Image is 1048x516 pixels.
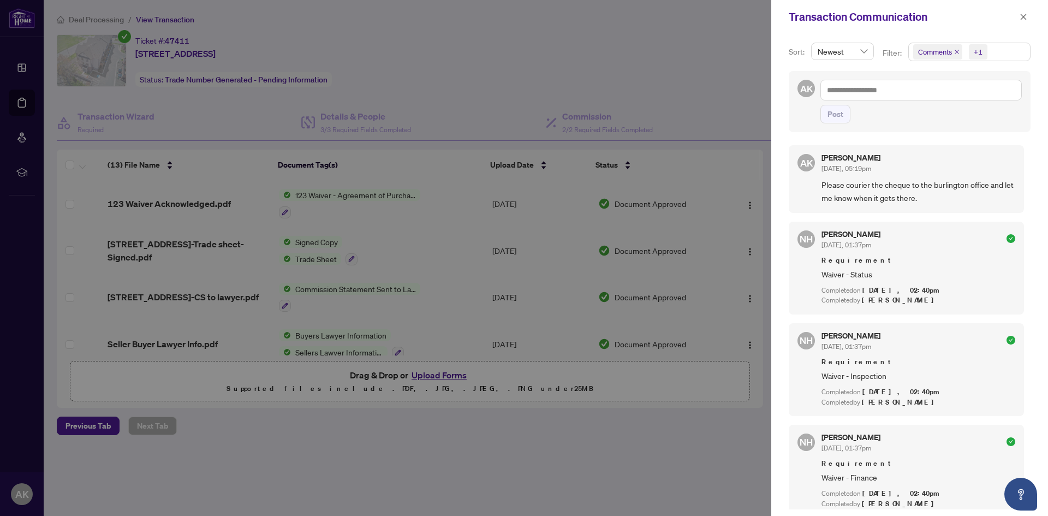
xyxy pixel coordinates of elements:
div: Completed on [821,286,1015,296]
span: [PERSON_NAME] [862,499,940,508]
span: check-circle [1007,336,1015,345]
div: Transaction Communication [789,9,1016,25]
div: Completed on [821,387,1015,398]
div: Completed on [821,489,1015,499]
span: NH [800,232,813,246]
h5: [PERSON_NAME] [821,434,880,441]
button: Post [820,105,850,123]
p: Sort: [789,46,807,58]
h5: [PERSON_NAME] [821,230,880,238]
span: check-circle [1007,437,1015,446]
span: AK [800,81,813,96]
span: [DATE], 01:37pm [821,444,871,452]
p: Filter: [883,47,903,59]
span: Waiver - Status [821,268,1015,281]
span: Requirement [821,255,1015,266]
span: close [1020,13,1027,21]
div: Completed by [821,398,1015,408]
span: Waiver - Inspection [821,370,1015,382]
span: [DATE], 05:19pm [821,164,871,173]
div: Completed by [821,499,1015,509]
span: [DATE], 02:40pm [862,387,941,396]
span: [PERSON_NAME] [862,398,940,407]
button: Open asap [1004,478,1037,511]
h5: [PERSON_NAME] [821,332,880,340]
span: [DATE], 01:37pm [821,342,871,351]
span: Requirement [821,357,1015,367]
span: check-circle [1007,234,1015,243]
span: [DATE], 01:37pm [821,241,871,249]
span: [DATE], 02:40pm [862,489,941,498]
div: Completed by [821,295,1015,306]
span: Please courier the cheque to the burlington office and let me know when it gets there. [821,179,1015,204]
h5: [PERSON_NAME] [821,154,880,162]
span: Comments [918,46,952,57]
span: [PERSON_NAME] [862,295,940,305]
span: Requirement [821,458,1015,469]
div: +1 [974,46,982,57]
span: [DATE], 02:40pm [862,286,941,295]
span: NH [800,334,813,348]
span: Waiver - Finance [821,471,1015,484]
span: AK [800,156,813,170]
span: Comments [913,44,962,60]
span: close [954,49,960,55]
span: NH [800,435,813,449]
span: Newest [818,43,867,60]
